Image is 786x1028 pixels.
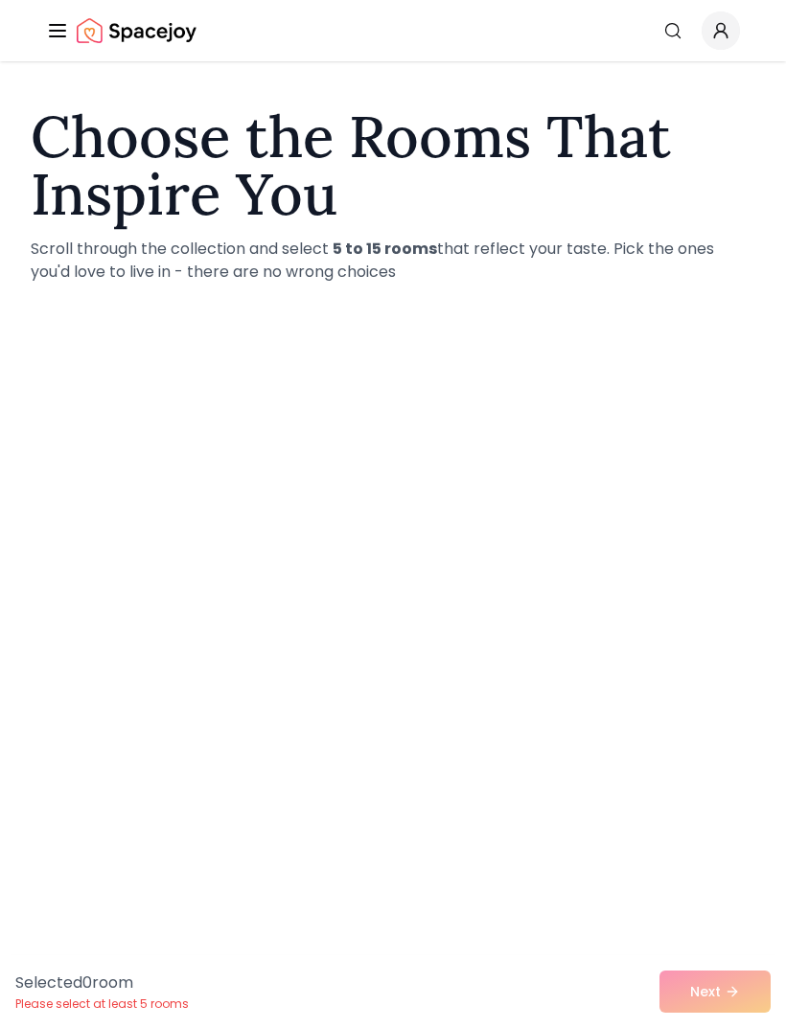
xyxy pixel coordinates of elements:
p: Scroll through the collection and select that reflect your taste. Pick the ones you'd love to liv... [31,238,755,284]
img: Spacejoy Logo [77,11,196,50]
p: Please select at least 5 rooms [15,996,189,1012]
strong: 5 to 15 rooms [333,238,437,260]
h1: Choose the Rooms That Inspire You [31,107,755,222]
a: Spacejoy [77,11,196,50]
p: Selected 0 room [15,971,189,994]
